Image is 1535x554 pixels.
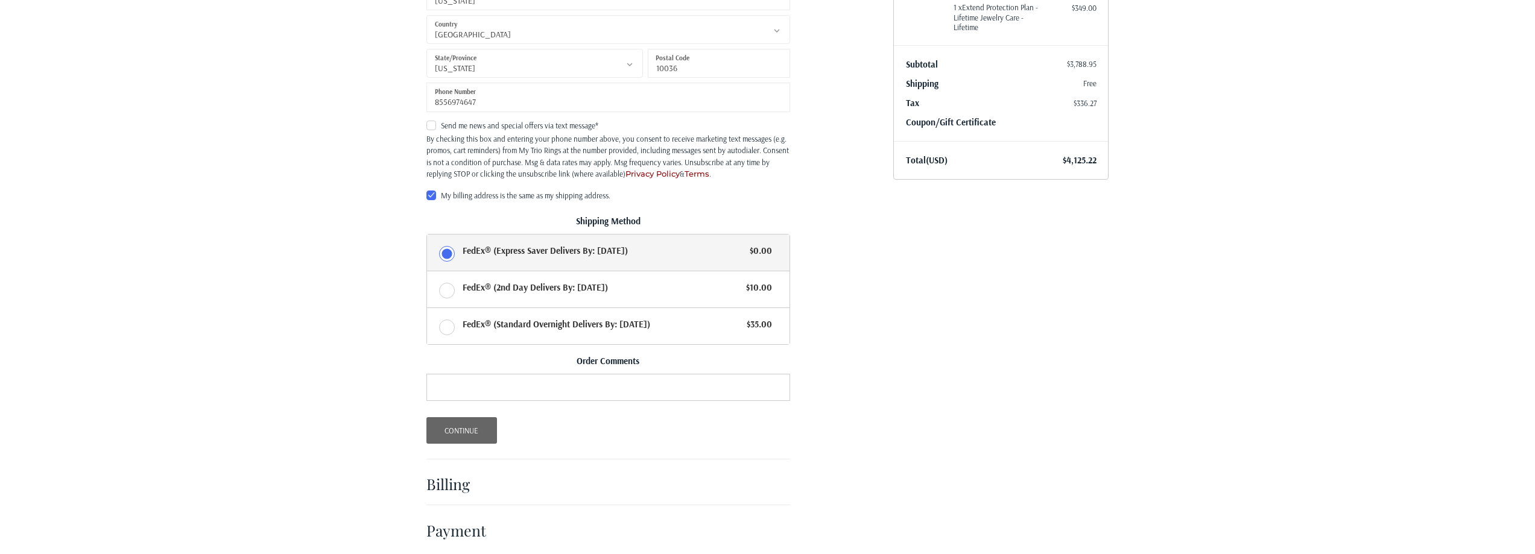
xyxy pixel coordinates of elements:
div: $349.00 [1049,2,1097,14]
label: Phone Number [435,85,476,98]
label: Postal Code [656,51,689,65]
div: By checking this box and entering your phone number above, you consent to receive marketing text ... [426,133,790,180]
span: $0.00 [744,244,772,258]
a: Privacy Policy [625,169,680,178]
span: $3,788.95 [1067,59,1097,69]
span: Subtotal [906,58,938,70]
legend: Shipping Method [463,215,753,234]
button: Continue [426,417,497,444]
a: Coupon/Gift Certificate [906,116,996,128]
h4: 1 x Extend Protection Plan - Lifetime Jewelry Care - Lifetime [954,2,1046,32]
span: $35.00 [741,318,772,332]
h2: Billing [426,474,497,493]
span: $4,125.22 [1063,154,1097,166]
a: Terms [685,169,709,178]
label: State/Province [435,51,476,65]
span: $336.27 [1074,98,1097,108]
span: $10.00 [740,281,772,295]
label: Country [435,17,457,31]
span: FedEx® (Standard Overnight Delivers By: [DATE]) [463,318,741,332]
span: Total (USD) [906,154,948,166]
legend: Order Comments [463,354,753,374]
label: Send me news and special offers via text message* [426,121,790,130]
span: FedEx® (Express Saver Delivers By: [DATE]) [463,244,744,258]
label: My billing address is the same as my shipping address. [426,190,790,200]
span: Tax [906,97,919,109]
h2: Payment [426,521,497,540]
span: Shipping [906,78,938,89]
span: FedEx® (2nd Day Delivers By: [DATE]) [463,281,741,295]
span: Free [1083,78,1097,88]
